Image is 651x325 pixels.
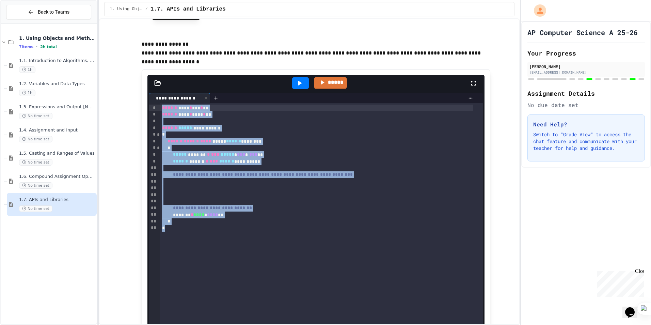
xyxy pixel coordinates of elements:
[19,151,95,156] span: 1.5. Casting and Ranges of Values
[19,197,95,203] span: 1.7. APIs and Libraries
[19,127,95,133] span: 1.4. Assignment and Input
[19,136,52,142] span: No time set
[110,6,143,12] span: 1. Using Objects and Methods
[19,174,95,180] span: 1.6. Compound Assignment Operators
[594,268,644,297] iframe: chat widget
[622,298,644,318] iframe: chat widget
[527,101,645,109] div: No due date set
[150,5,226,13] span: 1.7. APIs and Libraries
[527,48,645,58] h2: Your Progress
[19,35,95,41] span: 1. Using Objects and Methods
[19,159,52,166] span: No time set
[533,131,639,152] p: Switch to "Grade View" to access the chat feature and communicate with your teacher for help and ...
[533,120,639,128] h3: Need Help?
[19,182,52,189] span: No time set
[145,6,148,12] span: /
[19,104,95,110] span: 1.3. Expressions and Output [New]
[19,113,52,119] span: No time set
[19,66,35,73] span: 1h
[527,28,638,37] h1: AP Computer Science A 25-26
[527,89,645,98] h2: Assignment Details
[527,3,548,18] div: My Account
[19,58,95,64] span: 1.1. Introduction to Algorithms, Programming, and Compilers
[19,45,33,49] span: 7 items
[19,205,52,212] span: No time set
[19,81,95,87] span: 1.2. Variables and Data Types
[19,90,35,96] span: 1h
[36,44,37,49] span: •
[3,3,47,43] div: Chat with us now!Close
[529,63,643,69] div: [PERSON_NAME]
[6,5,91,19] button: Back to Teams
[529,70,643,75] div: [EMAIL_ADDRESS][DOMAIN_NAME]
[40,45,57,49] span: 2h total
[38,9,69,16] span: Back to Teams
